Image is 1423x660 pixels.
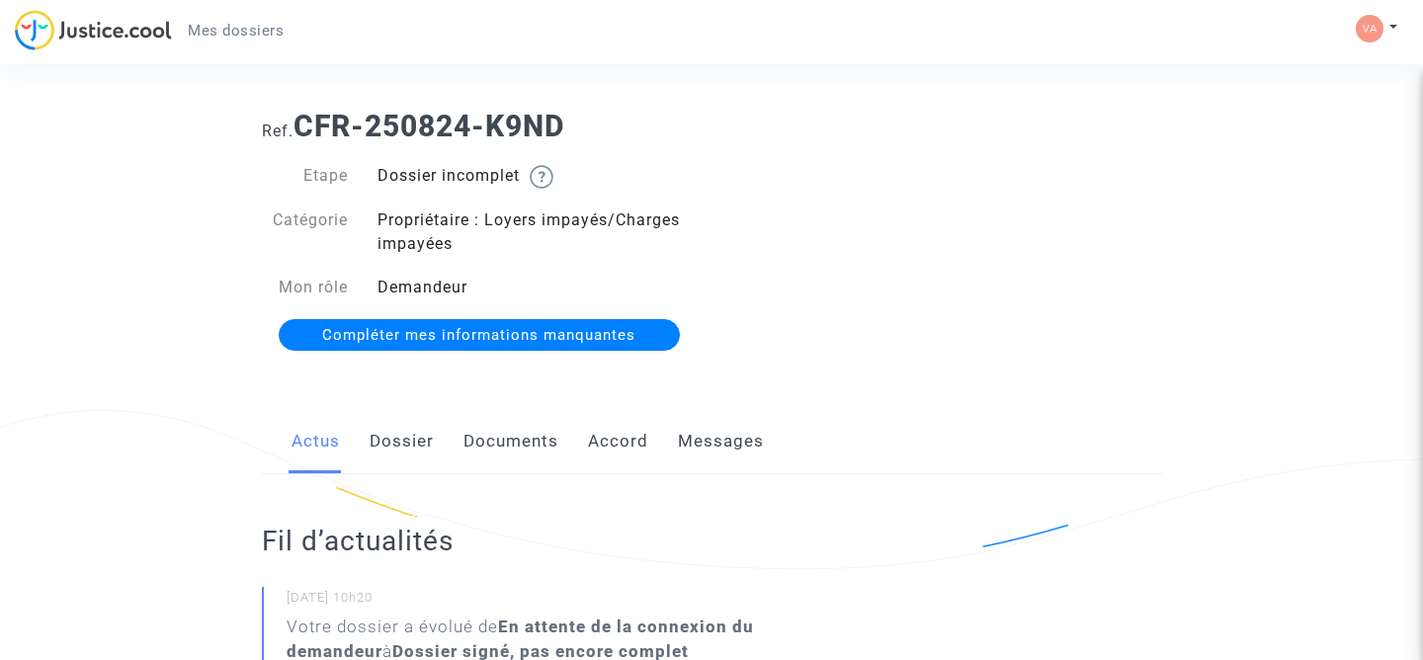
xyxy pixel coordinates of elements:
div: Demandeur [363,276,711,299]
span: Mes dossiers [188,22,284,40]
h2: Fil d’actualités [262,524,802,558]
img: help.svg [530,165,553,189]
span: Compléter mes informations manquantes [322,326,635,344]
div: Catégorie [247,208,364,256]
a: Dossier [370,409,434,474]
img: 25b905002dee9d191236fdc7d5b93913 [1356,15,1383,42]
small: [DATE] 10h20 [287,589,802,615]
a: Messages [678,409,764,474]
span: Ref. [262,122,293,140]
b: CFR-250824-K9ND [293,109,564,143]
div: Propriétaire : Loyers impayés/Charges impayées [363,208,711,256]
a: Mes dossiers [172,16,299,45]
img: jc-logo.svg [15,10,172,50]
a: Documents [463,409,558,474]
a: Actus [292,409,340,474]
div: Mon rôle [247,276,364,299]
div: Etape [247,164,364,189]
a: Accord [588,409,648,474]
div: Dossier incomplet [363,164,711,189]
